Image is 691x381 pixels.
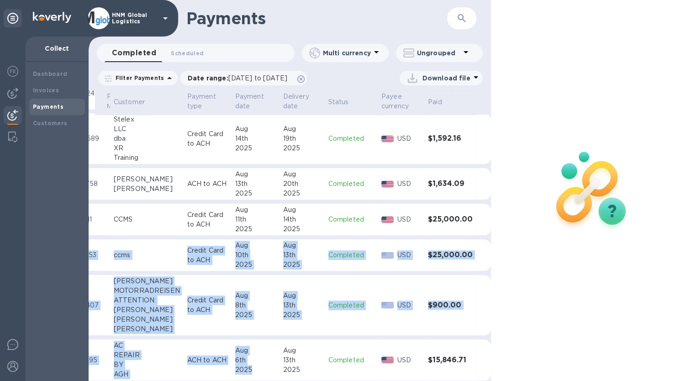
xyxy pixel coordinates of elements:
p: Download file [422,74,470,83]
p: USD [397,301,421,310]
div: Aug [283,346,321,355]
div: AC [114,341,180,350]
div: 2025 [283,260,321,270]
p: USD [397,355,421,365]
span: Payment type [187,92,228,111]
p: Completed [328,250,374,260]
h3: $15,846.71 [428,356,473,365]
h3: $25,000.00 [428,251,473,259]
span: Payment date [235,92,276,111]
div: XR [114,143,180,153]
div: ATTENTION: [114,296,180,305]
span: Completed [112,47,156,59]
div: Training [114,153,180,163]
div: 2025 [283,365,321,375]
div: ccms [114,250,180,260]
div: 8th [235,301,276,310]
p: Credit Card to ACH [187,246,228,265]
div: Aug [283,124,321,134]
span: Payment № [107,92,148,111]
div: 2025 [283,224,321,234]
div: [PERSON_NAME] [114,324,180,334]
p: Paid [428,97,442,107]
p: Payee currency [381,92,409,111]
img: USD [381,136,394,142]
div: Stelex [114,115,180,124]
div: 2025 [235,224,276,234]
p: ACH to ACH [187,355,228,365]
p: HNM Global Logistics [112,12,158,25]
img: USD [381,252,394,259]
p: Payment type [187,92,216,111]
div: 11th [235,215,276,224]
b: Invoices [33,87,59,94]
p: Credit Card to ACH [187,129,228,148]
div: Date range:[DATE] to [DATE] [180,71,307,85]
div: 2025 [283,189,321,198]
img: USD [381,181,394,187]
span: Scheduled [171,48,204,58]
p: Completed [328,215,374,224]
div: Aug [235,241,276,250]
img: Foreign exchange [7,66,18,77]
img: USD [381,302,394,308]
span: Delivery date [283,92,321,111]
span: Payee currency [381,92,421,111]
div: BY [114,360,180,370]
img: USD [381,217,394,223]
p: USD [397,215,421,224]
div: 19th [283,134,321,143]
div: 6th [235,355,276,365]
div: Unpin categories [4,9,22,27]
h3: $25,000.00 [428,215,473,224]
p: Credit Card to ACH [187,210,228,229]
div: [PERSON_NAME] [114,276,180,286]
h3: $900.00 [428,301,473,310]
div: [PERSON_NAME] [114,184,180,194]
div: Aug [283,241,321,250]
p: ACH to ACH [187,179,228,189]
p: Ungrouped [417,48,460,58]
div: Aug [235,291,276,301]
b: Customers [33,120,68,127]
div: 20th [283,179,321,189]
span: Status [328,97,361,107]
div: Aug [235,124,276,134]
p: Completed [328,179,374,189]
div: 13th [235,179,276,189]
div: 2025 [235,260,276,270]
div: 14th [235,134,276,143]
div: dba [114,134,180,143]
span: Paid [428,97,454,107]
p: Collect [33,44,81,53]
div: Aug [235,169,276,179]
div: 10th [235,250,276,260]
div: Aug [283,291,321,301]
p: Completed [328,134,374,143]
p: Customer [114,97,145,107]
div: AGH [114,370,180,379]
div: [PERSON_NAME] [114,305,180,315]
img: Logo [33,12,71,23]
p: Credit Card to ACH [187,296,228,315]
div: 14th [283,215,321,224]
p: Completed [328,355,374,365]
img: USD [381,357,394,363]
span: Customer [114,97,157,107]
div: 13th [283,250,321,260]
div: 2025 [235,310,276,320]
div: 13th [283,301,321,310]
div: Aug [283,205,321,215]
span: [DATE] to [DATE] [228,74,287,82]
b: Dashboard [33,70,68,77]
div: Aug [235,205,276,215]
div: [PERSON_NAME] [114,315,180,324]
p: USD [397,179,421,189]
div: 2025 [283,310,321,320]
h3: $1,592.16 [428,134,473,143]
p: Multi currency [323,48,371,58]
p: USD [397,134,421,143]
div: 2025 [235,365,276,375]
p: Date range : [188,74,292,83]
div: LLC [114,124,180,134]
